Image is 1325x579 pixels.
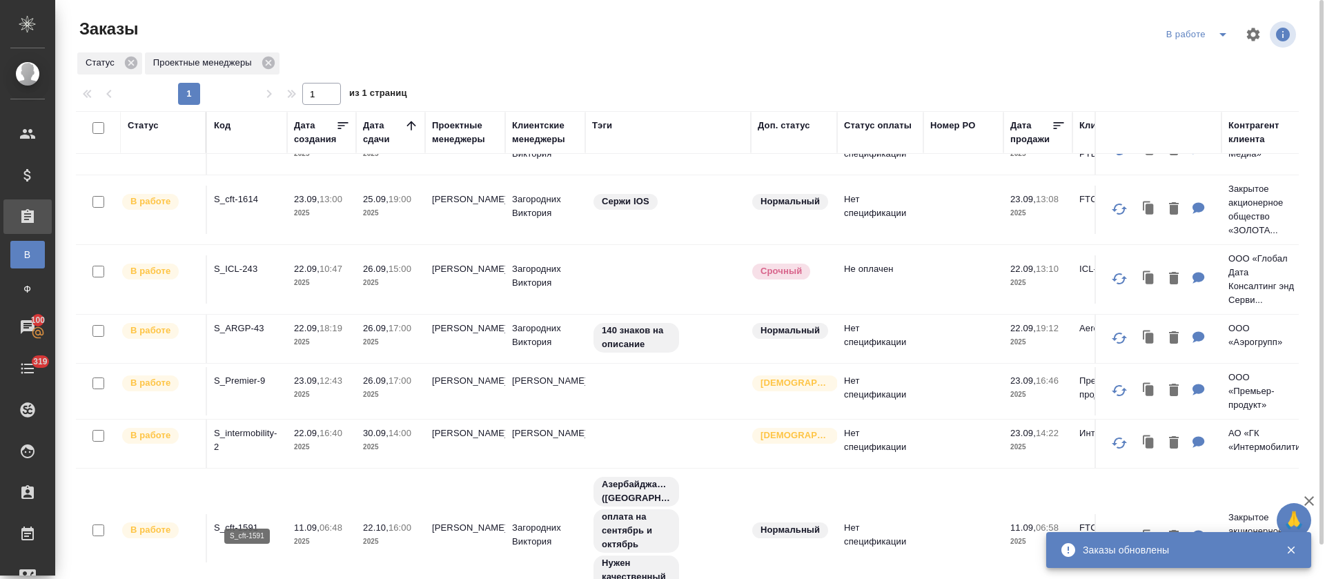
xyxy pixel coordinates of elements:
[121,426,199,445] div: Выставляет ПМ после принятия заказа от КМа
[592,119,612,133] div: Тэги
[214,322,280,335] p: S_ARGP-43
[1136,523,1162,551] button: Клонировать
[1103,262,1136,295] button: Обновить
[505,367,585,415] td: [PERSON_NAME]
[1010,440,1066,454] p: 2025
[389,428,411,438] p: 14:00
[23,313,54,327] span: 100
[1136,429,1162,458] button: Клонировать
[294,522,320,533] p: 11.09,
[1186,523,1212,551] button: Для КМ: По оплате: просим данный проект разбить пополам: на сентябрь и октябрь
[505,514,585,562] td: Загородних Виктория
[602,195,649,208] p: Сержи IOS
[751,426,830,445] div: Выставляется автоматически для первых 3 заказов нового контактного лица. Особое внимание
[425,420,505,468] td: [PERSON_NAME]
[1228,371,1295,412] p: ООО «Премьер-продукт»
[1103,521,1136,554] button: Обновить
[1162,429,1186,458] button: Удалить
[1103,374,1136,407] button: Обновить
[1010,194,1036,204] p: 23.09,
[837,186,923,234] td: Нет спецификации
[425,367,505,415] td: [PERSON_NAME]
[145,52,279,75] div: Проектные менеджеры
[837,367,923,415] td: Нет спецификации
[1010,335,1066,349] p: 2025
[130,376,170,390] p: В работе
[363,375,389,386] p: 26.09,
[389,522,411,533] p: 16:00
[3,351,52,386] a: 319
[130,324,170,337] p: В работе
[320,428,342,438] p: 16:40
[1163,23,1237,46] div: split button
[130,195,170,208] p: В работе
[121,374,199,393] div: Выставляет ПМ после принятия заказа от КМа
[1162,195,1186,224] button: Удалить
[1010,264,1036,274] p: 22.09,
[294,335,349,349] p: 2025
[837,255,923,304] td: Не оплачен
[294,119,336,146] div: Дата создания
[76,18,138,40] span: Заказы
[294,323,320,333] p: 22.09,
[1136,377,1162,405] button: Клонировать
[1010,388,1066,402] p: 2025
[1228,322,1295,349] p: ООО «Аэрогрупп»
[1228,119,1295,146] div: Контрагент клиента
[214,426,280,454] p: S_intermobility-2
[425,514,505,562] td: [PERSON_NAME]
[425,255,505,304] td: [PERSON_NAME]
[294,388,349,402] p: 2025
[25,355,56,369] span: 319
[844,119,912,133] div: Статус оплаты
[320,375,342,386] p: 12:43
[602,478,671,505] p: Азербайджанский ([GEOGRAPHIC_DATA])
[760,324,820,337] p: Нормальный
[294,535,349,549] p: 2025
[1277,544,1305,556] button: Закрыть
[130,264,170,278] p: В работе
[86,56,119,70] p: Статус
[153,56,257,70] p: Проектные менеджеры
[294,428,320,438] p: 22.09,
[1162,265,1186,293] button: Удалить
[389,323,411,333] p: 17:00
[349,85,407,105] span: из 1 страниц
[505,315,585,363] td: Загородних Виктория
[425,186,505,234] td: [PERSON_NAME]
[1136,265,1162,293] button: Клонировать
[1136,195,1162,224] button: Клонировать
[1010,276,1066,290] p: 2025
[760,195,820,208] p: Нормальный
[1228,252,1295,307] p: ООО «Глобал Дата Консалтинг энд Серви...
[1237,18,1270,51] span: Настроить таблицу
[1036,375,1059,386] p: 16:46
[505,186,585,234] td: Загородних Виктория
[1036,522,1059,533] p: 06:58
[363,535,418,549] p: 2025
[1010,375,1036,386] p: 23.09,
[121,322,199,340] div: Выставляет ПМ после принятия заказа от КМа
[1010,428,1036,438] p: 23.09,
[592,322,744,354] div: 140 знаков на описание
[121,262,199,281] div: Выставляет ПМ после принятия заказа от КМа
[130,523,170,537] p: В работе
[1010,535,1066,549] p: 2025
[602,324,671,351] p: 140 знаков на описание
[1010,206,1066,220] p: 2025
[320,522,342,533] p: 06:48
[1010,119,1052,146] div: Дата продажи
[425,315,505,363] td: [PERSON_NAME]
[320,194,342,204] p: 13:00
[363,440,418,454] p: 2025
[128,119,159,133] div: Статус
[1228,511,1295,566] p: Закрытое акционерное общество «ЗОЛОТА...
[294,375,320,386] p: 23.09,
[320,264,342,274] p: 10:47
[1162,377,1186,405] button: Удалить
[837,514,923,562] td: Нет спецификации
[294,276,349,290] p: 2025
[1103,426,1136,460] button: Обновить
[1010,323,1036,333] p: 22.09,
[10,275,45,303] a: Ф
